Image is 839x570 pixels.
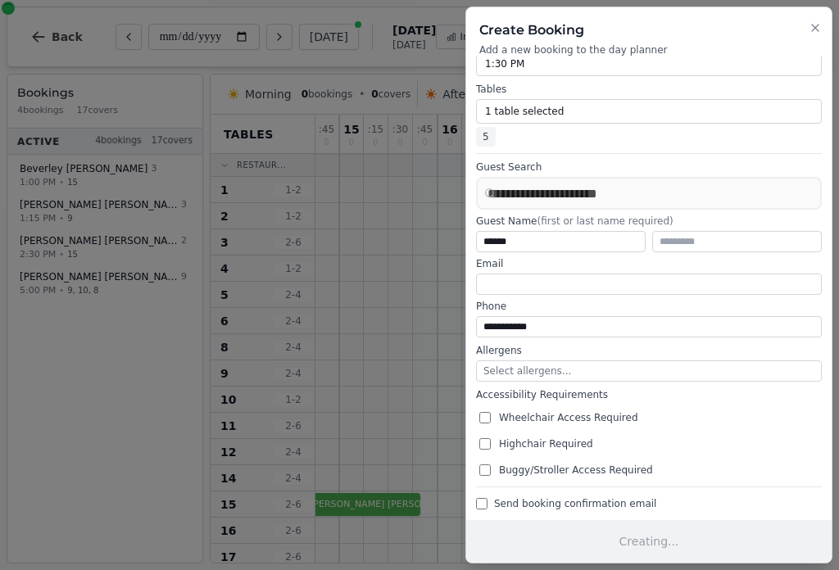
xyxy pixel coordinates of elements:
[476,344,822,357] label: Allergens
[479,438,491,450] input: Highchair Required
[476,215,822,228] label: Guest Name
[499,464,653,477] span: Buggy/Stroller Access Required
[476,300,822,313] label: Phone
[499,437,593,450] span: Highchair Required
[466,520,832,563] button: Creating...
[499,411,638,424] span: Wheelchair Access Required
[537,215,673,227] span: (first or last name required)
[476,52,822,76] button: 1:30 PM
[479,43,819,57] p: Add a new booking to the day planner
[479,464,491,476] input: Buggy/Stroller Access Required
[476,388,822,401] label: Accessibility Requirements
[476,161,822,174] label: Guest Search
[479,412,491,423] input: Wheelchair Access Required
[476,127,496,147] span: 5
[476,257,822,270] label: Email
[476,360,822,382] button: Select allergens...
[476,99,822,124] button: 1 table selected
[476,83,822,96] label: Tables
[476,498,488,509] input: Send booking confirmation email
[479,20,819,40] h2: Create Booking
[483,365,571,377] span: Select allergens...
[494,497,656,510] span: Send booking confirmation email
